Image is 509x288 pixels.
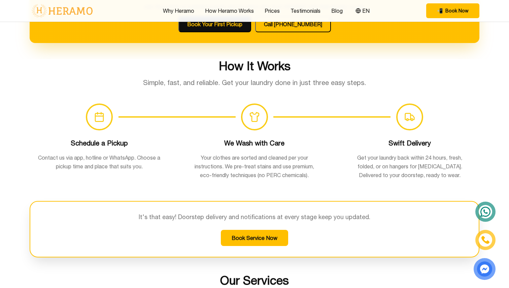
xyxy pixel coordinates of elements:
button: Call [PHONE_NUMBER] [255,16,331,32]
font: EN [362,8,370,14]
font: Your clothes are sorted and cleaned per your instructions. We pre-treat stains and use premium, e... [195,155,314,178]
font: We Wash with Care [224,139,284,147]
a: How Heramo Works [205,7,254,15]
a: Blog [331,7,343,15]
font: Testimonials [291,8,320,14]
font: Schedule a Pickup [71,139,128,147]
font: Blog [331,8,343,14]
img: phone-icon [481,236,490,244]
span: phone [437,7,443,14]
font: Prices [265,8,280,14]
font: It's that easy! Doorstep delivery and notifications at every stage keep you updated. [139,213,370,220]
img: logo-with-text.png [30,4,95,18]
font: Contact us via app, hotline or WhatsApp. Choose a pickup time and place that suits you. [38,155,160,169]
font: How It Works [219,59,291,73]
a: Testimonials [291,7,320,15]
font: Call [PHONE_NUMBER] [264,21,322,27]
button: Book Your First Pickup [178,16,251,32]
font: 📲 [437,8,443,13]
font: Book Now [445,8,469,13]
a: Prices [265,7,280,15]
font: Our Services [220,273,289,287]
button: Book Service Now [221,230,288,246]
font: Get your laundry back within 24 hours, fresh, folded, or on hangers for [MEDICAL_DATA]. Delivered... [357,155,462,178]
font: Book Your First Pickup [187,21,242,27]
a: Why Heramo [163,7,194,15]
button: EN [353,6,372,15]
button: phone Book Now [426,3,479,18]
font: Simple, fast, and reliable. Get your laundry done in just three easy steps. [143,79,366,86]
font: Book Service Now [232,235,277,241]
font: Swift Delivery [388,139,431,147]
a: phone-icon [476,231,495,249]
font: How Heramo Works [205,8,254,14]
font: Why Heramo [163,8,194,14]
